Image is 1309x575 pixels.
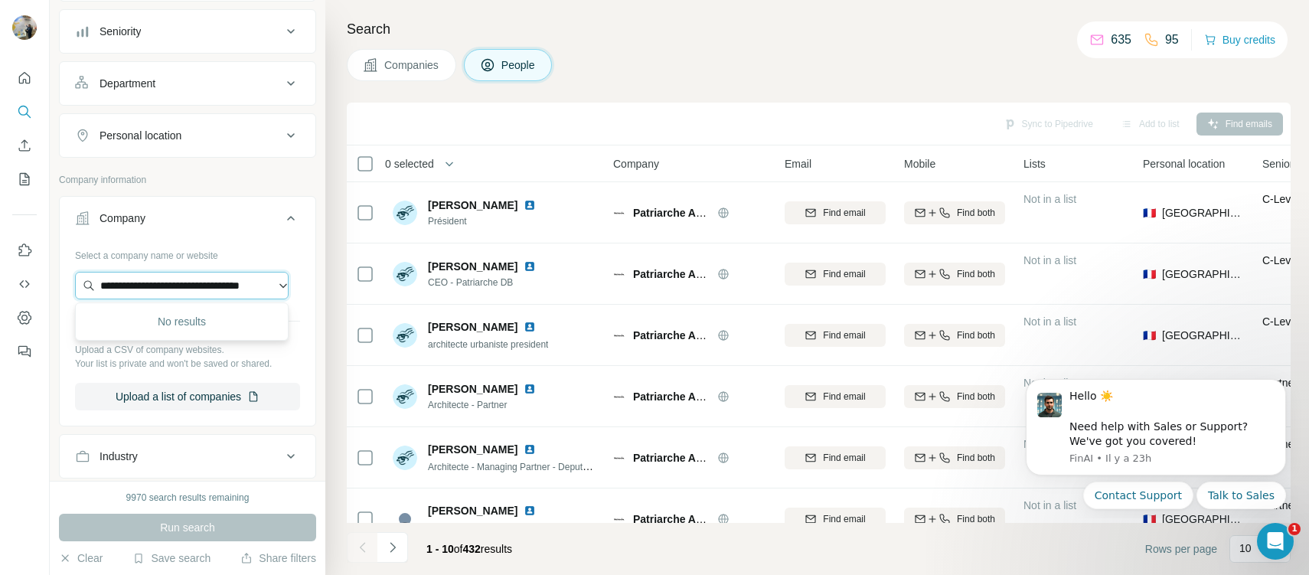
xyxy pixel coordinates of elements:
img: LinkedIn logo [524,199,536,211]
span: 1 [1288,523,1301,535]
button: Find both [904,385,1005,408]
span: Mobile [904,156,935,172]
span: [PERSON_NAME] [428,503,517,518]
span: [PERSON_NAME] [428,259,517,274]
button: Buy credits [1204,29,1275,51]
p: Your list is private and won't be saved or shared. [75,357,300,371]
img: Logo of Patriarche Augmented Architecture [613,329,625,341]
button: Find both [904,446,1005,469]
button: My lists [12,165,37,193]
button: Personal location [60,117,315,154]
div: No results [79,306,285,337]
span: Find both [957,267,995,281]
button: Enrich CSV [12,132,37,159]
span: Find both [957,390,995,403]
span: Find both [957,206,995,220]
span: Seniority [1262,156,1304,172]
span: [PERSON_NAME] [428,198,517,213]
button: Feedback [12,338,37,365]
span: Find email [823,451,865,465]
button: Share filters [240,550,316,566]
button: Find email [785,201,886,224]
span: Architecte - Partner [428,398,542,412]
span: [GEOGRAPHIC_DATA] [1162,328,1244,343]
img: Avatar [393,384,417,409]
div: 9970 search results remaining [126,491,250,505]
img: Logo of Patriarche Augmented Architecture [613,390,625,403]
span: C-Level [1262,315,1299,328]
div: Select a company name or website [75,243,300,263]
span: Companies [384,57,440,73]
p: 635 [1111,31,1131,49]
button: Navigate to next page [377,532,408,563]
button: Company [60,200,315,243]
span: Find email [823,390,865,403]
img: Avatar [393,201,417,225]
iframe: Intercom live chat [1257,523,1294,560]
div: Industry [100,449,138,464]
img: Logo of Patriarche Augmented Architecture [613,452,625,464]
img: LinkedIn logo [524,260,536,273]
span: Patriarche Augmented Architecture [633,329,813,341]
span: Patriarche Augmented Architecture [633,513,813,525]
div: Personal location [100,128,181,143]
span: of [454,543,463,555]
button: Quick start [12,64,37,92]
img: Avatar [393,507,417,531]
button: Find email [785,263,886,286]
span: Lists [1023,156,1046,172]
span: Find email [823,267,865,281]
img: Avatar [393,323,417,348]
span: 🇫🇷 [1143,205,1156,221]
img: Logo of Patriarche Augmented Architecture [613,513,625,525]
img: LinkedIn logo [524,505,536,517]
span: Architecte - Managing Partner - Deputy CEO [428,460,609,472]
span: [PERSON_NAME] [428,442,517,457]
button: Industry [60,438,315,475]
img: Avatar [393,262,417,286]
span: Find email [823,512,865,526]
button: Clear [59,550,103,566]
img: LinkedIn logo [524,443,536,456]
span: People [501,57,537,73]
button: Find email [785,324,886,347]
div: Seniority [100,24,141,39]
span: Company [613,156,659,172]
span: results [426,543,512,555]
span: Not in a list [1023,254,1076,266]
button: Find email [785,385,886,408]
button: Find both [904,508,1005,531]
button: Search [12,98,37,126]
span: Patriarche Augmented Architecture [633,390,813,403]
span: [GEOGRAPHIC_DATA] [1162,205,1244,221]
span: [PERSON_NAME] [428,381,517,397]
span: [PERSON_NAME] [428,319,517,335]
button: Find both [904,201,1005,224]
img: Avatar [12,15,37,40]
span: Not in a list [1023,315,1076,328]
span: Rows per page [1145,541,1217,557]
img: Logo of Patriarche Augmented Architecture [613,268,625,280]
span: Find both [957,451,995,465]
span: Partner • Urbaniste - Ingénieur [428,523,552,534]
div: Company [100,211,145,226]
button: Department [60,65,315,102]
span: Find email [823,328,865,342]
span: Not in a list [1023,193,1076,205]
button: Find both [904,263,1005,286]
span: CEO - Patriarche DB [428,276,542,289]
span: Président [428,214,542,228]
span: 🇫🇷 [1143,328,1156,343]
button: Find email [785,446,886,469]
p: 95 [1165,31,1179,49]
img: LinkedIn logo [524,321,536,333]
span: C-Level [1262,254,1299,266]
img: LinkedIn logo [524,383,536,395]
